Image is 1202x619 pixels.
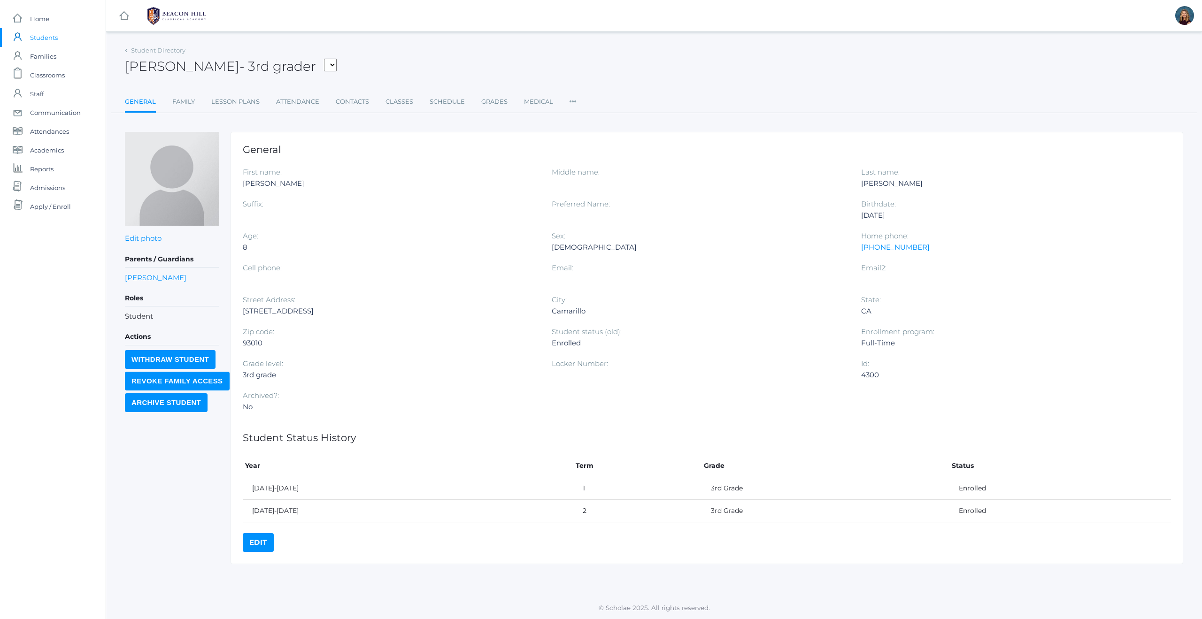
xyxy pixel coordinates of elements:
[30,122,69,141] span: Attendances
[239,58,316,74] span: - 3rd grader
[276,92,319,111] a: Attendance
[243,295,295,304] label: Street Address:
[861,369,1156,381] div: 4300
[125,350,216,369] input: Withdraw Student
[552,168,600,176] label: Middle name:
[524,92,553,111] a: Medical
[125,311,219,322] li: Student
[385,92,413,111] a: Classes
[243,391,279,400] label: Archived?:
[125,272,186,283] a: [PERSON_NAME]
[701,477,949,500] td: 3rd Grade
[552,242,847,253] div: [DEMOGRAPHIC_DATA]
[861,327,934,336] label: Enrollment program:
[701,455,949,477] th: Grade
[125,92,156,113] a: General
[243,533,274,552] a: Edit
[552,359,608,368] label: Locker Number:
[30,197,71,216] span: Apply / Enroll
[30,9,49,28] span: Home
[430,92,465,111] a: Schedule
[949,455,1171,477] th: Status
[243,168,282,176] label: First name:
[172,92,195,111] a: Family
[573,500,701,522] td: 2
[573,477,701,500] td: 1
[552,327,622,336] label: Student status (old):
[861,359,869,368] label: Id:
[552,231,565,240] label: Sex:
[701,500,949,522] td: 3rd Grade
[30,178,65,197] span: Admissions
[861,295,881,304] label: State:
[243,337,538,349] div: 93010
[481,92,508,111] a: Grades
[861,263,886,272] label: Email2:
[861,199,896,208] label: Birthdate:
[30,84,44,103] span: Staff
[243,401,538,413] div: No
[861,306,1156,317] div: CA
[125,329,219,345] h5: Actions
[552,306,847,317] div: Camarillo
[141,4,212,28] img: BHCALogos-05-308ed15e86a5a0abce9b8dd61676a3503ac9727e845dece92d48e8588c001991.png
[243,199,263,208] label: Suffix:
[861,168,900,176] label: Last name:
[243,369,538,381] div: 3rd grade
[949,500,1171,522] td: Enrolled
[336,92,369,111] a: Contacts
[30,28,58,47] span: Students
[125,290,219,306] h5: Roles
[552,263,573,272] label: Email:
[1175,6,1194,25] div: Lindsay Leeds
[243,306,538,317] div: [STREET_ADDRESS]
[125,59,337,74] h2: [PERSON_NAME]
[243,359,283,368] label: Grade level:
[243,327,274,336] label: Zip code:
[106,603,1202,612] p: © Scholae 2025. All rights reserved.
[243,500,573,522] td: [DATE]-[DATE]
[131,46,185,54] a: Student Directory
[30,66,65,84] span: Classrooms
[30,141,64,160] span: Academics
[125,393,208,412] input: Archive Student
[243,231,258,240] label: Age:
[125,252,219,267] h5: Parents / Guardians
[125,132,219,226] img: Francisco Lopez
[125,372,230,390] input: Revoke Family Access
[861,243,930,252] a: [PHONE_NUMBER]
[211,92,260,111] a: Lesson Plans
[573,455,701,477] th: Term
[30,103,81,122] span: Communication
[243,432,1171,443] h1: Student Status History
[243,455,573,477] th: Year
[243,477,573,500] td: [DATE]-[DATE]
[861,210,1156,221] div: [DATE]
[30,160,54,178] span: Reports
[243,178,538,189] div: [PERSON_NAME]
[949,477,1171,500] td: Enrolled
[861,178,1156,189] div: [PERSON_NAME]
[552,199,610,208] label: Preferred Name:
[552,337,847,349] div: Enrolled
[30,47,56,66] span: Families
[243,263,282,272] label: Cell phone:
[861,231,909,240] label: Home phone:
[243,144,1171,155] h1: General
[861,337,1156,349] div: Full-Time
[552,295,567,304] label: City:
[125,234,162,243] a: Edit photo
[243,242,538,253] div: 8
